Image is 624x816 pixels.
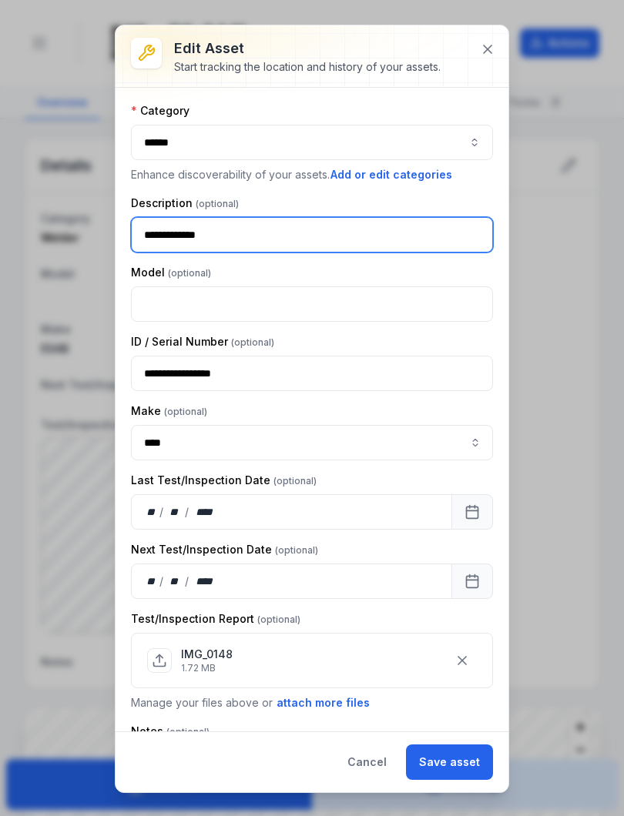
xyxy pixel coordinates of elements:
div: month, [165,574,186,589]
label: Next Test/Inspection Date [131,542,318,557]
div: / [159,574,165,589]
p: Manage your files above or [131,694,493,711]
label: Model [131,265,211,280]
p: Enhance discoverability of your assets. [131,166,493,183]
input: asset-edit:cf[ca1b6296-9635-4ae3-ae60-00faad6de89d]-label [131,425,493,460]
button: Calendar [451,564,493,599]
button: attach more files [276,694,371,711]
div: month, [165,504,186,520]
div: year, [190,504,219,520]
div: / [185,504,190,520]
button: Cancel [334,744,400,780]
label: Test/Inspection Report [131,611,300,627]
button: Add or edit categories [330,166,453,183]
label: Notes [131,724,210,739]
div: year, [190,574,219,589]
label: Category [131,103,190,119]
label: Make [131,403,207,419]
label: Last Test/Inspection Date [131,473,317,488]
div: / [159,504,165,520]
div: / [185,574,190,589]
p: IMG_0148 [181,647,233,662]
div: day, [144,574,159,589]
label: ID / Serial Number [131,334,274,349]
h3: Edit asset [174,38,441,59]
button: Calendar [451,494,493,530]
button: Save asset [406,744,493,780]
p: 1.72 MB [181,662,233,674]
div: Start tracking the location and history of your assets. [174,59,441,75]
label: Description [131,196,239,211]
div: day, [144,504,159,520]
